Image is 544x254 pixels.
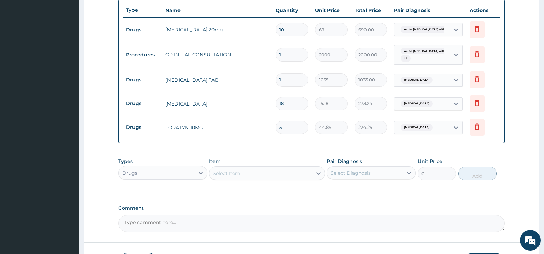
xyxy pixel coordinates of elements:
[401,48,462,55] span: Acute [MEDICAL_DATA] without hem...
[391,3,466,17] th: Pair Diagnosis
[162,73,272,87] td: [MEDICAL_DATA] TAB
[312,3,351,17] th: Unit Price
[162,48,272,62] td: GP INITIAL CONSULTATION
[213,170,240,177] div: Select Item
[118,205,505,211] label: Comment
[162,97,272,111] td: [MEDICAL_DATA]
[13,34,28,52] img: d_794563401_company_1708531726252_794563401
[466,3,500,17] th: Actions
[122,169,137,176] div: Drugs
[123,4,162,16] th: Type
[458,167,497,180] button: Add
[351,3,391,17] th: Total Price
[401,100,433,107] span: [MEDICAL_DATA]
[162,3,272,17] th: Name
[123,97,162,110] td: Drugs
[123,23,162,36] td: Drugs
[327,158,362,165] label: Pair Diagnosis
[123,48,162,61] td: Procedures
[209,158,221,165] label: Item
[40,80,95,150] span: We're online!
[113,3,129,20] div: Minimize live chat window
[401,124,433,131] span: [MEDICAL_DATA]
[162,23,272,36] td: [MEDICAL_DATA] 20mg
[36,38,115,47] div: Chat with us now
[418,158,442,165] label: Unit Price
[123,121,162,134] td: Drugs
[123,74,162,86] td: Drugs
[118,158,133,164] label: Types
[331,169,371,176] div: Select Diagnosis
[272,3,312,17] th: Quantity
[401,26,462,33] span: Acute [MEDICAL_DATA] without hem...
[401,55,411,62] span: + 2
[162,121,272,134] td: LORATYN 10MG
[401,77,433,84] span: [MEDICAL_DATA]
[3,176,131,200] textarea: Type your message and hit 'Enter'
